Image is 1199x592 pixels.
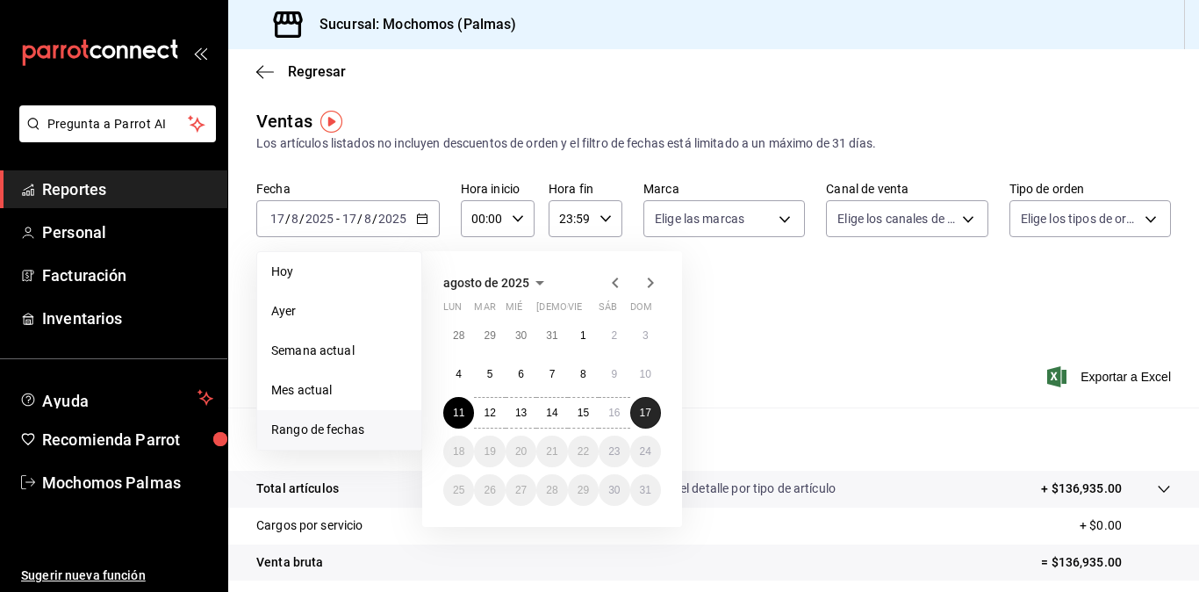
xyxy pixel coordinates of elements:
[453,445,464,458] abbr: 18 de agosto de 2025
[608,484,620,496] abbr: 30 de agosto de 2025
[506,436,536,467] button: 20 de agosto de 2025
[630,358,661,390] button: 10 de agosto de 2025
[611,368,617,380] abbr: 9 de agosto de 2025
[655,210,744,227] span: Elige las marcas
[599,397,629,429] button: 16 de agosto de 2025
[305,14,517,35] h3: Sucursal: Mochomos (Palmas)
[568,358,599,390] button: 8 de agosto de 2025
[269,212,285,226] input: --
[549,183,622,195] label: Hora fin
[536,301,640,320] abbr: jueves
[546,484,557,496] abbr: 28 de agosto de 2025
[443,272,550,293] button: agosto de 2025
[1051,366,1171,387] button: Exportar a Excel
[19,105,216,142] button: Pregunta a Parrot AI
[341,212,357,226] input: --
[546,329,557,342] abbr: 31 de julio de 2025
[271,263,407,281] span: Hoy
[506,474,536,506] button: 27 de agosto de 2025
[568,320,599,351] button: 1 de agosto de 2025
[443,397,474,429] button: 11 de agosto de 2025
[578,445,589,458] abbr: 22 de agosto de 2025
[506,301,522,320] abbr: miércoles
[285,212,291,226] span: /
[536,397,567,429] button: 14 de agosto de 2025
[1080,516,1171,535] p: + $0.00
[515,484,527,496] abbr: 27 de agosto de 2025
[484,445,495,458] abbr: 19 de agosto de 2025
[487,368,493,380] abbr: 5 de agosto de 2025
[443,358,474,390] button: 4 de agosto de 2025
[271,342,407,360] span: Semana actual
[453,407,464,419] abbr: 11 de agosto de 2025
[42,220,213,244] span: Personal
[643,329,649,342] abbr: 3 de agosto de 2025
[12,127,216,146] a: Pregunta a Parrot AI
[474,320,505,351] button: 29 de julio de 2025
[515,445,527,458] abbr: 20 de agosto de 2025
[599,301,617,320] abbr: sábado
[515,329,527,342] abbr: 30 de julio de 2025
[568,436,599,467] button: 22 de agosto de 2025
[837,210,955,227] span: Elige los canales de venta
[599,320,629,351] button: 2 de agosto de 2025
[256,183,440,195] label: Fecha
[474,301,495,320] abbr: martes
[42,177,213,201] span: Reportes
[630,474,661,506] button: 31 de agosto de 2025
[21,567,213,585] span: Sugerir nueva función
[456,368,462,380] abbr: 4 de agosto de 2025
[608,445,620,458] abbr: 23 de agosto de 2025
[256,553,323,572] p: Venta bruta
[288,63,346,80] span: Regresar
[256,63,346,80] button: Regresar
[484,329,495,342] abbr: 29 de julio de 2025
[42,387,190,408] span: Ayuda
[484,407,495,419] abbr: 12 de agosto de 2025
[536,358,567,390] button: 7 de agosto de 2025
[630,397,661,429] button: 17 de agosto de 2025
[643,183,805,195] label: Marca
[42,471,213,495] span: Mochomos Palmas
[640,368,651,380] abbr: 10 de agosto de 2025
[443,301,462,320] abbr: lunes
[474,358,505,390] button: 5 de agosto de 2025
[372,212,377,226] span: /
[515,407,527,419] abbr: 13 de agosto de 2025
[256,516,363,535] p: Cargos por servicio
[443,474,474,506] button: 25 de agosto de 2025
[630,301,652,320] abbr: domingo
[640,445,651,458] abbr: 24 de agosto de 2025
[506,397,536,429] button: 13 de agosto de 2025
[461,183,535,195] label: Hora inicio
[608,407,620,419] abbr: 16 de agosto de 2025
[1041,480,1122,498] p: + $136,935.00
[580,329,586,342] abbr: 1 de agosto de 2025
[1021,210,1138,227] span: Elige los tipos de orden
[271,381,407,400] span: Mes actual
[506,320,536,351] button: 30 de julio de 2025
[256,480,339,498] p: Total artículos
[271,421,407,439] span: Rango de fechas
[599,474,629,506] button: 30 de agosto de 2025
[271,302,407,321] span: Ayer
[536,474,567,506] button: 28 de agosto de 2025
[546,407,557,419] abbr: 14 de agosto de 2025
[336,212,340,226] span: -
[42,307,213,330] span: Inventarios
[549,368,556,380] abbr: 7 de agosto de 2025
[42,428,213,451] span: Recomienda Parrot
[443,276,529,290] span: agosto de 2025
[484,484,495,496] abbr: 26 de agosto de 2025
[568,397,599,429] button: 15 de agosto de 2025
[256,108,312,134] div: Ventas
[1009,183,1171,195] label: Tipo de orden
[826,183,987,195] label: Canal de venta
[546,445,557,458] abbr: 21 de agosto de 2025
[611,329,617,342] abbr: 2 de agosto de 2025
[506,358,536,390] button: 6 de agosto de 2025
[42,264,213,287] span: Facturación
[536,320,567,351] button: 31 de julio de 2025
[474,474,505,506] button: 26 de agosto de 2025
[377,212,407,226] input: ----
